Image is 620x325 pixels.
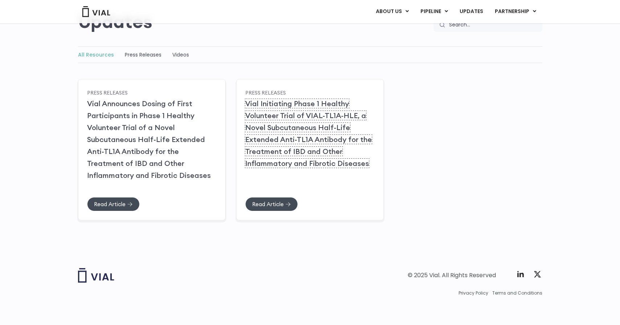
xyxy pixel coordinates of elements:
a: Press Releases [125,51,161,58]
a: Terms and Conditions [492,290,542,296]
a: PIPELINEMenu Toggle [415,5,453,18]
a: PARTNERSHIPMenu Toggle [489,5,542,18]
a: Read Article [245,197,298,211]
a: Vial Initiating Phase 1 Healthy Volunteer Trial of VIAL-TL1A-HLE, a Novel Subcutaneous Half-Life ... [245,99,372,168]
a: UPDATES [454,5,489,18]
a: Press Releases [87,89,128,96]
a: Privacy Policy [459,290,488,296]
div: © 2025 Vial. All Rights Reserved [408,271,496,279]
a: Videos [172,51,189,58]
a: Vial Announces Dosing of First Participants in Phase 1 Healthy Volunteer Trial of a Novel Subcuta... [87,99,211,180]
a: Read Article [87,197,140,211]
span: Read Article [94,201,126,207]
a: ABOUT USMenu Toggle [370,5,414,18]
span: Read Article [252,201,284,207]
h2: Updates [78,11,152,32]
a: Press Releases [245,89,286,96]
input: Search... [445,18,542,32]
img: Vial Logo [82,6,111,17]
img: Vial logo wih "Vial" spelled out [78,268,114,283]
a: All Resources [78,51,114,58]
